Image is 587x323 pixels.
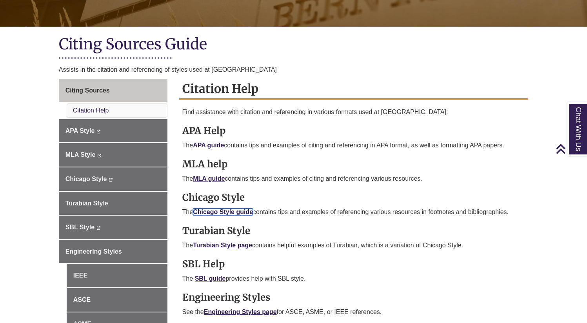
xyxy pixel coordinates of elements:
[556,143,585,154] a: Back to Top
[59,216,167,239] a: SBL Style
[73,107,109,114] a: Citation Help
[182,141,525,150] p: The contains tips and examples of citing and referencing in APA format, as well as formatting APA...
[59,240,167,263] a: Engineering Styles
[65,151,96,158] span: MLA Style
[59,167,167,191] a: Chicago Style
[96,130,101,133] i: This link opens in a new window
[59,34,529,55] h1: Citing Sources Guide
[109,178,113,181] i: This link opens in a new window
[182,307,525,317] p: See the for ASCE, ASME, or IEEE references.
[193,175,225,182] a: MLA guide
[59,192,167,215] a: Turabian Style
[182,158,227,170] strong: MLA help
[59,143,167,167] a: MLA Style
[182,274,525,283] p: The provides help with SBL style.
[182,291,270,303] strong: Engineering Styles
[204,308,277,315] a: Engineering Styles page
[59,119,167,143] a: APA Style
[182,207,525,217] p: The contains tips and examples of referencing various resources in footnotes and bibliographies.
[65,224,95,230] span: SBL Style
[65,200,108,207] span: Turabian Style
[182,225,250,237] strong: Turabian Style
[65,127,95,134] span: APA Style
[179,79,529,100] h2: Citation Help
[97,154,102,157] i: This link opens in a new window
[59,79,167,102] a: Citing Sources
[65,176,107,182] span: Chicago Style
[182,191,245,203] strong: Chicago Style
[67,288,167,312] a: ASCE
[193,209,253,215] a: Chicago Style guide
[193,242,252,249] a: Turabian Style page
[182,258,225,270] strong: SBL Help
[65,87,110,94] span: Citing Sources
[195,275,226,282] a: SBL guide
[193,142,224,149] a: APA guide
[182,241,525,250] p: The contains helpful examples of Turabian, which is a variation of Chicago Style.
[67,264,167,287] a: IEEE
[59,66,277,73] span: Assists in the citation and referencing of styles used at [GEOGRAPHIC_DATA]
[182,125,225,137] strong: APA Help
[65,248,122,255] span: Engineering Styles
[96,226,101,230] i: This link opens in a new window
[182,174,525,183] p: The contains tips and examples of citing and referencing various resources.
[182,107,525,117] p: Find assistance with citation and referencing in various formats used at [GEOGRAPHIC_DATA]:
